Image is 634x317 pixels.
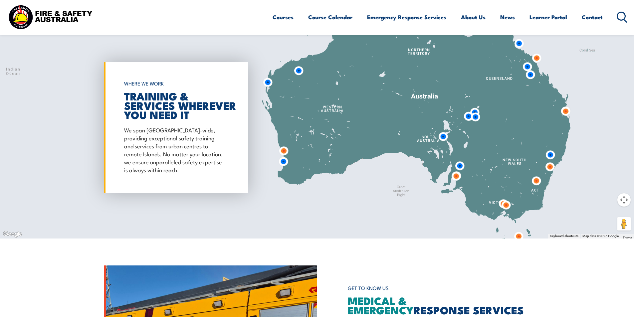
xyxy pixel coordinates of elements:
h2: RESPONSE SERVICES [348,296,530,314]
a: Emergency Response Services [367,8,446,26]
button: Keyboard shortcuts [550,234,578,238]
span: Map data ©2025 Google [582,234,619,238]
a: Courses [273,8,294,26]
a: Terms [623,236,632,239]
a: Learner Portal [529,8,567,26]
img: Google [2,230,24,238]
h6: WHERE WE WORK [124,78,225,89]
button: Map camera controls [617,193,631,207]
a: News [500,8,515,26]
p: We span [GEOGRAPHIC_DATA]-wide, providing exceptional safety training and services from urban cen... [124,126,225,174]
a: Contact [582,8,603,26]
a: Open this area in Google Maps (opens a new window) [2,230,24,238]
button: Drag Pegman onto the map to open Street View [617,217,631,231]
h6: GET TO KNOW US [348,282,530,294]
h2: TRAINING & SERVICES WHEREVER YOU NEED IT [124,91,225,119]
a: Course Calendar [308,8,352,26]
a: About Us [461,8,486,26]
